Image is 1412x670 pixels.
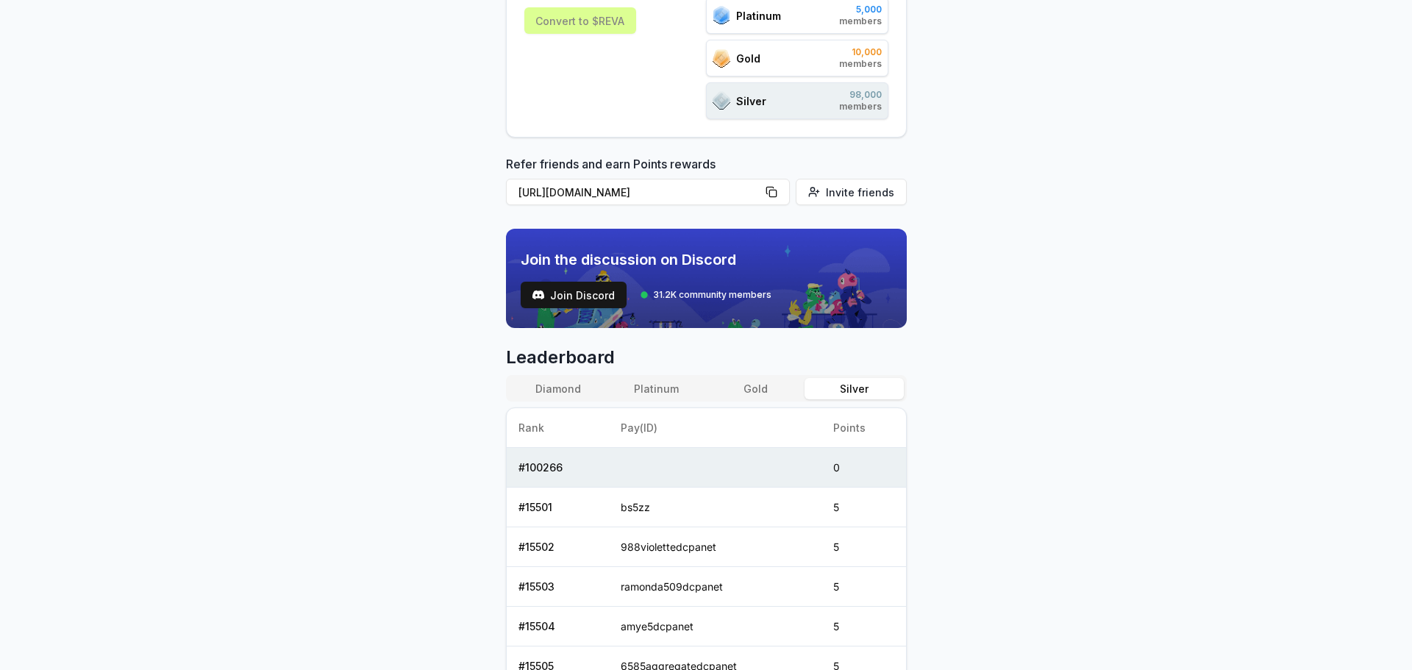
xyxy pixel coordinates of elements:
[507,408,609,448] th: Rank
[826,185,894,200] span: Invite friends
[507,607,609,646] td: # 15504
[609,567,821,607] td: ramonda509dcpanet
[609,527,821,567] td: 988violettedcpanet
[821,448,906,488] td: 0
[821,408,906,448] th: Points
[521,249,771,270] span: Join the discussion on Discord
[713,6,730,25] img: ranks_icon
[609,607,821,646] td: amye5dcpanet
[506,155,907,211] div: Refer friends and earn Points rewards
[507,527,609,567] td: # 15502
[507,488,609,527] td: # 15501
[796,179,907,205] button: Invite friends
[839,4,882,15] span: 5,000
[839,89,882,101] span: 98,000
[521,282,627,308] a: testJoin Discord
[506,346,907,369] span: Leaderboard
[736,8,781,24] span: Platinum
[509,378,607,399] button: Diamond
[706,378,805,399] button: Gold
[821,607,906,646] td: 5
[805,378,903,399] button: Silver
[713,91,730,110] img: ranks_icon
[839,58,882,70] span: members
[521,282,627,308] button: Join Discord
[821,488,906,527] td: 5
[550,288,615,303] span: Join Discord
[713,49,730,68] img: ranks_icon
[609,408,821,448] th: Pay(ID)
[607,378,706,399] button: Platinum
[736,51,760,66] span: Gold
[609,488,821,527] td: bs5zz
[821,567,906,607] td: 5
[507,567,609,607] td: # 15503
[653,289,771,301] span: 31.2K community members
[839,46,882,58] span: 10,000
[736,93,766,109] span: Silver
[506,229,907,328] img: discord_banner
[839,15,882,27] span: members
[532,289,544,301] img: test
[839,101,882,113] span: members
[821,527,906,567] td: 5
[507,448,609,488] td: # 100266
[506,179,790,205] button: [URL][DOMAIN_NAME]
